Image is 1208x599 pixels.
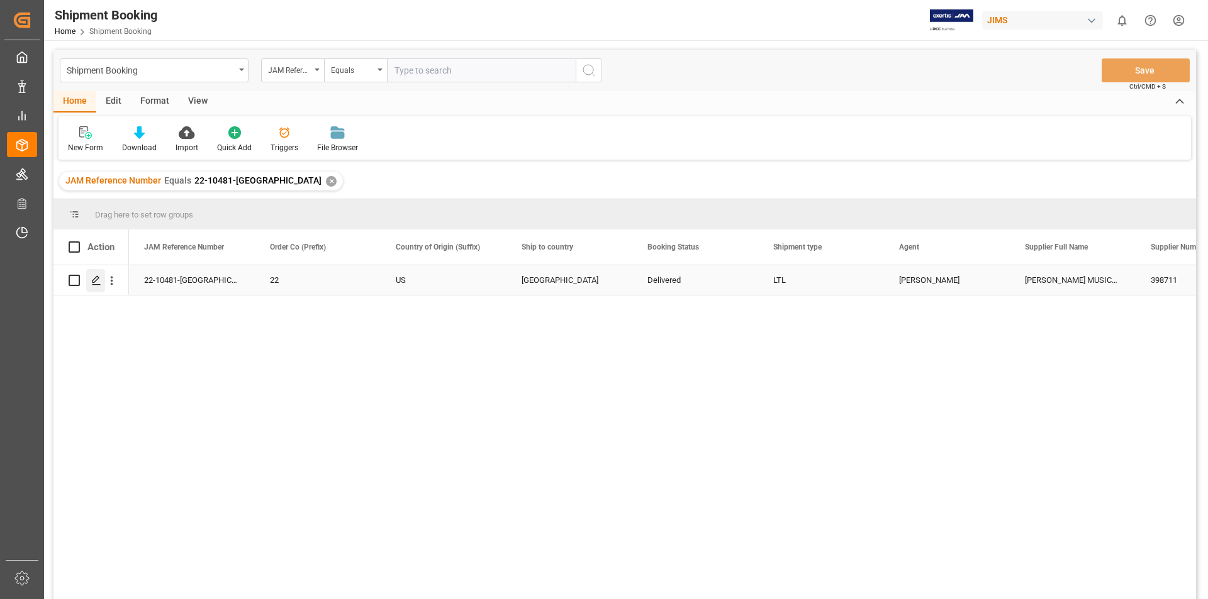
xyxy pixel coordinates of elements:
[326,176,337,187] div: ✕
[930,9,973,31] img: Exertis%20JAM%20-%20Email%20Logo.jpg_1722504956.jpg
[647,243,699,251] span: Booking Status
[1108,6,1136,35] button: show 0 new notifications
[773,243,822,251] span: Shipment type
[144,243,224,251] span: JAM Reference Number
[129,265,255,295] div: 22-10481-[GEOGRAPHIC_DATA]
[194,175,322,185] span: 22-10481-[GEOGRAPHIC_DATA]
[396,266,491,295] div: US
[270,266,366,295] div: 22
[331,62,374,76] div: Equals
[87,241,115,253] div: Action
[1102,58,1190,82] button: Save
[164,175,191,185] span: Equals
[55,6,157,25] div: Shipment Booking
[53,91,96,113] div: Home
[179,91,217,113] div: View
[176,142,198,153] div: Import
[95,210,193,219] span: Drag here to set row groups
[647,266,743,295] div: Delivered
[68,142,103,153] div: New Form
[271,142,298,153] div: Triggers
[60,58,249,82] button: open menu
[1010,265,1136,295] div: [PERSON_NAME] MUSICAL PRODUCTS, INC. - 212
[67,62,235,77] div: Shipment Booking
[1025,243,1088,251] span: Supplier Full Name
[65,175,161,185] span: JAM Reference Number
[268,62,311,76] div: JAM Reference Number
[1129,82,1166,91] span: Ctrl/CMD + S
[522,243,573,251] span: Ship to country
[899,266,995,295] div: [PERSON_NAME]
[982,8,1108,32] button: JIMS
[899,243,919,251] span: Agent
[324,58,387,82] button: open menu
[317,142,358,153] div: File Browser
[270,243,326,251] span: Order Co (Prefix)
[261,58,324,82] button: open menu
[387,58,576,82] input: Type to search
[53,265,129,295] div: Press SPACE to select this row.
[396,243,480,251] span: Country of Origin (Suffix)
[96,91,131,113] div: Edit
[522,266,617,295] div: [GEOGRAPHIC_DATA]
[122,142,157,153] div: Download
[982,11,1103,30] div: JIMS
[55,27,75,36] a: Home
[217,142,252,153] div: Quick Add
[773,266,869,295] div: LTL
[576,58,602,82] button: search button
[131,91,179,113] div: Format
[1136,6,1165,35] button: Help Center
[1151,243,1207,251] span: Supplier Number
